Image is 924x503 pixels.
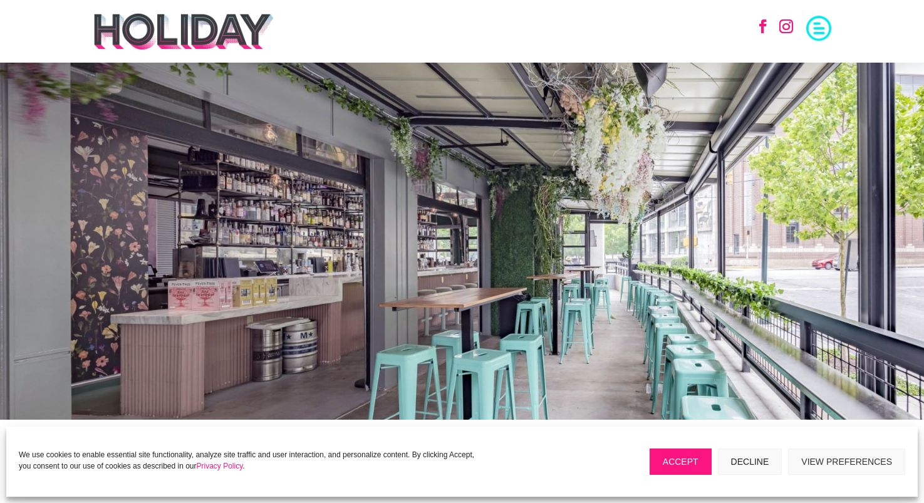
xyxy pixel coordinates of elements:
[718,449,782,475] button: Decline
[197,462,243,470] a: Privacy Policy
[788,449,905,475] button: View preferences
[650,449,712,475] button: Accept
[93,13,275,50] img: holiday-logo-black
[749,13,777,40] a: Follow on Facebook
[19,449,480,472] p: We use cookies to enable essential site functionality, analyze site traffic and user interaction,...
[772,13,800,40] a: Follow on Instagram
